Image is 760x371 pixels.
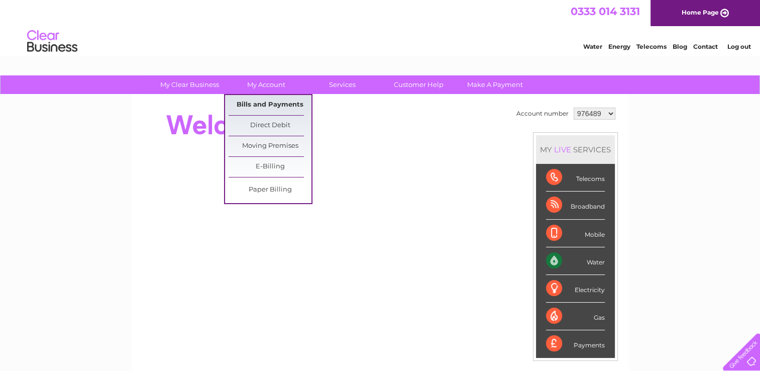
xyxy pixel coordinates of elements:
a: Contact [693,43,718,50]
div: Clear Business is a trading name of Verastar Limited (registered in [GEOGRAPHIC_DATA] No. 3667643... [143,6,618,49]
a: Customer Help [377,75,460,94]
a: My Clear Business [148,75,231,94]
div: Payments [546,330,605,357]
div: Water [546,247,605,275]
a: Energy [608,43,630,50]
a: My Account [225,75,307,94]
a: Services [301,75,384,94]
a: Make A Payment [454,75,536,94]
div: MY SERVICES [536,135,615,164]
a: 0333 014 3131 [571,5,640,18]
a: Telecoms [636,43,667,50]
img: logo.png [27,26,78,57]
td: Account number [514,105,571,122]
div: Gas [546,303,605,330]
a: Water [583,43,602,50]
div: Broadband [546,192,605,219]
a: Bills and Payments [229,95,311,115]
a: Log out [727,43,750,50]
a: Moving Premises [229,136,311,156]
div: LIVE [552,145,573,154]
a: Direct Debit [229,116,311,136]
a: Blog [673,43,687,50]
div: Telecoms [546,164,605,192]
a: Paper Billing [229,180,311,200]
div: Mobile [546,220,605,247]
div: Electricity [546,275,605,303]
a: E-Billing [229,157,311,177]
